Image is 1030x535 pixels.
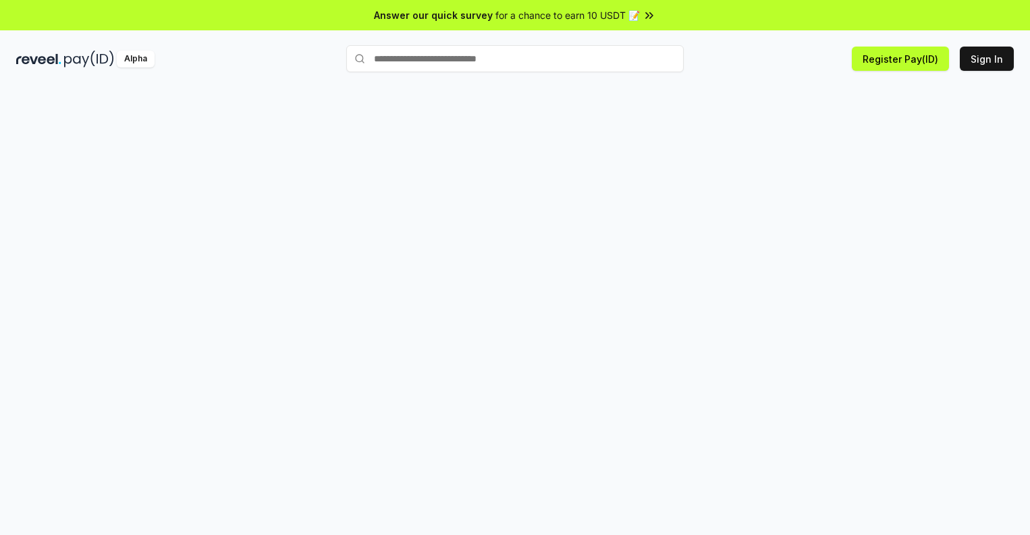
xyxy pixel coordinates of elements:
[64,51,114,67] img: pay_id
[374,8,493,22] span: Answer our quick survey
[495,8,640,22] span: for a chance to earn 10 USDT 📝
[960,47,1014,71] button: Sign In
[16,51,61,67] img: reveel_dark
[852,47,949,71] button: Register Pay(ID)
[117,51,155,67] div: Alpha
